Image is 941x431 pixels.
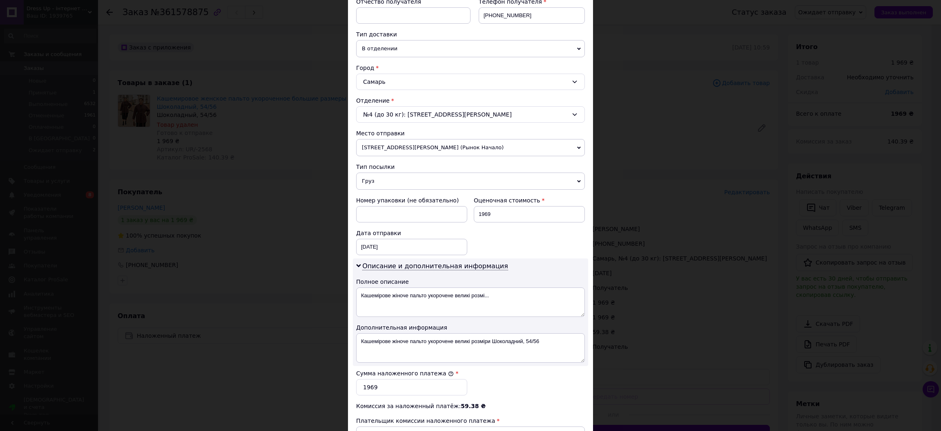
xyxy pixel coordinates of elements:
div: Дополнительная информация [356,323,585,332]
span: [STREET_ADDRESS][PERSON_NAME] (Рынок Начало) [356,139,585,156]
div: Полное описание [356,278,585,286]
div: Самарь [356,74,585,90]
input: +380 [479,7,585,24]
span: Плательщик комиссии наложенного платежа [356,418,495,424]
div: Оценочная стоимость [474,196,585,204]
div: Город [356,64,585,72]
span: Тип посылки [356,164,395,170]
span: Груз [356,173,585,190]
div: Номер упаковки (не обязательно) [356,196,467,204]
label: Сумма наложенного платежа [356,370,454,377]
div: Отделение [356,97,585,105]
div: Дата отправки [356,229,467,237]
div: №4 (до 30 кг): [STREET_ADDRESS][PERSON_NAME] [356,106,585,123]
span: В отделении [356,40,585,57]
div: Комиссия за наложенный платёж: [356,402,585,410]
span: Тип доставки [356,31,397,38]
textarea: Кашемірове жіноче пальто укорочене великі розмі... [356,287,585,317]
span: Описание и дополнительная информация [362,262,508,270]
span: Место отправки [356,130,405,137]
textarea: Кашемірове жіноче пальто укорочене великі розміри Шоколадний, 54/56 [356,333,585,363]
span: 59.38 ₴ [461,403,486,409]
